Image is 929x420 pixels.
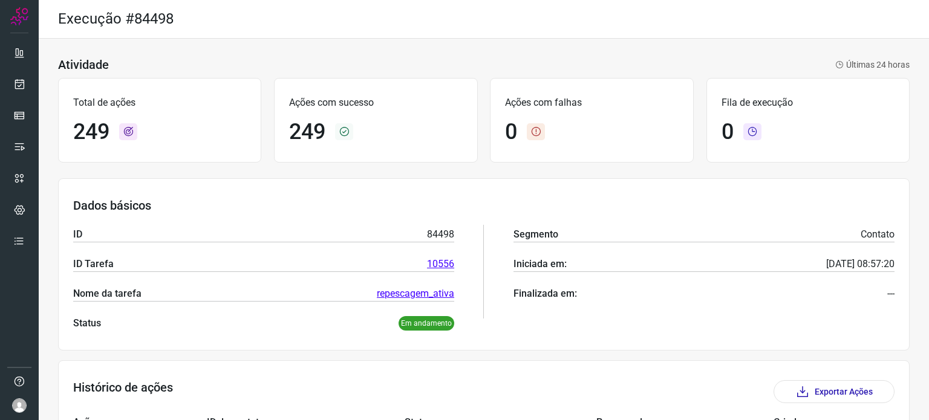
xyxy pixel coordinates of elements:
img: Logo [10,7,28,25]
p: Finalizada em: [513,286,577,301]
p: ID Tarefa [73,257,114,271]
p: --- [887,286,895,301]
p: Segmento [513,227,558,242]
a: repescagem_ativa [377,286,454,301]
a: 10556 [427,257,454,271]
h2: Execução #84498 [58,10,174,28]
h3: Atividade [58,57,109,72]
h3: Dados básicos [73,198,895,213]
button: Exportar Ações [774,380,895,403]
img: avatar-user-boy.jpg [12,398,27,413]
p: ID [73,227,82,242]
p: Em andamento [399,316,454,331]
p: Ações com sucesso [289,95,462,110]
p: Nome da tarefa [73,286,142,301]
h1: 249 [73,119,109,145]
p: Ações com falhas [505,95,678,110]
p: [DATE] 08:57:20 [826,257,895,271]
p: Fila de execução [722,95,895,110]
h1: 0 [505,119,517,145]
h1: 0 [722,119,734,145]
p: Total de ações [73,95,246,110]
p: Status [73,316,101,331]
p: Iniciada em: [513,257,567,271]
h1: 249 [289,119,325,145]
p: Últimas 24 horas [835,59,910,71]
p: Contato [861,227,895,242]
p: 84498 [427,227,454,242]
h3: Histórico de ações [73,380,173,403]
